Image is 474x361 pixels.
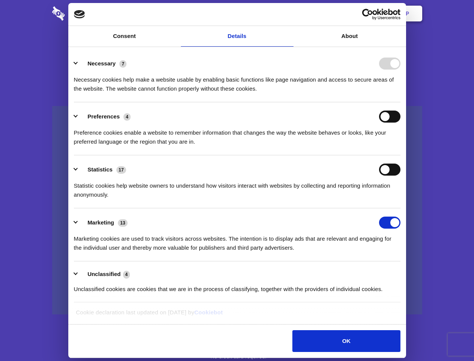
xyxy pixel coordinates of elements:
button: Preferences (4) [74,111,135,123]
div: Necessary cookies help make a website usable by enabling basic functions like page navigation and... [74,70,400,93]
button: Unclassified (4) [74,270,135,279]
a: Consent [68,26,181,47]
a: Wistia video thumbnail [52,106,422,315]
iframe: Drift Widget Chat Controller [436,323,465,352]
button: OK [292,330,400,352]
a: Details [181,26,293,47]
span: 17 [116,166,126,174]
img: logo [74,10,85,18]
label: Necessary [87,60,116,67]
div: Cookie declaration last updated on [DATE] by [70,308,404,323]
a: About [293,26,406,47]
button: Necessary (7) [74,58,131,70]
div: Unclassified cookies are cookies that we are in the process of classifying, together with the pro... [74,279,400,294]
span: 4 [123,113,131,121]
div: Marketing cookies are used to track visitors across websites. The intention is to display ads tha... [74,229,400,252]
h1: Eliminate Slack Data Loss. [52,34,422,61]
label: Statistics [87,166,113,173]
div: Preference cookies enable a website to remember information that changes the way the website beha... [74,123,400,146]
span: 7 [119,60,126,68]
a: Usercentrics Cookiebot - opens in a new window [335,9,400,20]
label: Marketing [87,219,114,226]
div: Statistic cookies help website owners to understand how visitors interact with websites by collec... [74,176,400,199]
button: Statistics (17) [74,164,131,176]
span: 4 [123,271,130,278]
button: Marketing (13) [74,217,132,229]
a: Login [340,2,373,25]
a: Contact [304,2,339,25]
h4: Auto-redaction of sensitive data, encrypted data sharing and self-destructing private chats. Shar... [52,68,422,93]
span: 13 [118,219,128,227]
img: logo-wordmark-white-trans-d4663122ce5f474addd5e946df7df03e33cb6a1c49d2221995e7729f52c070b2.svg [52,6,116,21]
a: Pricing [220,2,253,25]
a: Cookiebot [194,309,223,315]
label: Preferences [87,113,120,120]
